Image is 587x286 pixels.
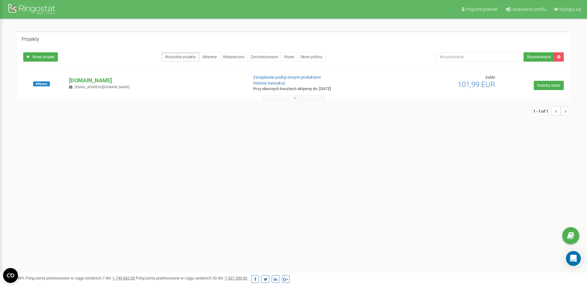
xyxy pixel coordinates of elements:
[33,81,50,86] span: Aktywny
[566,251,581,266] div: Open Intercom Messenger
[136,276,247,280] span: Połączenia przetworzone w ciągu ostatnich 30 dni :
[524,52,554,62] button: Wyszukiwanie
[220,52,248,62] a: Nieopłacone
[533,100,570,122] nav: ...
[75,85,129,89] span: [EMAIL_ADDRESS][DOMAIN_NAME]
[253,81,285,85] a: Historia transakcji
[23,52,58,62] a: Nowy projekt
[113,276,135,280] u: 1 745 662,00
[69,76,243,84] p: [DOMAIN_NAME]
[162,52,199,62] a: Wszystkie projekty
[26,276,135,280] span: Połączenia przetworzone w ciągu ostatnich 7 dni :
[281,52,297,62] a: Nowe
[458,80,495,89] span: 101,99 EUR
[533,106,551,116] span: 1 - 1 of 1
[534,81,564,90] a: Doładuj saldo
[559,7,581,12] span: Wyloguj się
[511,7,546,12] span: Ustawienia profilu
[199,52,220,62] a: Aktywne
[436,52,524,62] input: Wyszukiwanie
[247,52,281,62] a: Zarchiwizowane
[297,52,326,62] a: Okres próbny
[485,75,495,80] span: Saldo
[22,37,39,42] h5: Projekty
[225,276,247,280] u: 7 427 293,00
[253,86,381,92] p: Przy obecnych kosztach aktywny do: [DATE]
[465,7,498,12] span: Program poleceń
[3,268,18,283] button: Open CMP widget
[253,75,321,80] a: Zarządzanie podłączonymi produktami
